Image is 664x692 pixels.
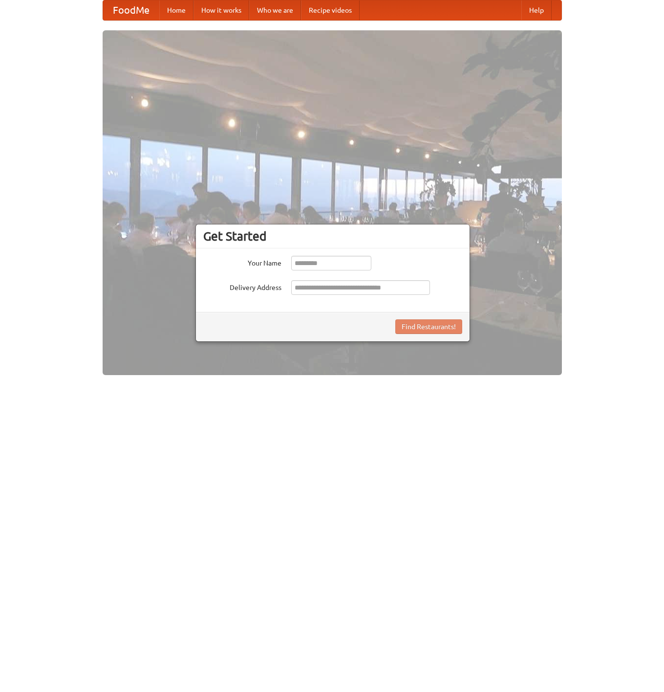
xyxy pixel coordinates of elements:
[159,0,193,20] a: Home
[193,0,249,20] a: How it works
[301,0,360,20] a: Recipe videos
[249,0,301,20] a: Who we are
[203,280,281,292] label: Delivery Address
[521,0,552,20] a: Help
[103,0,159,20] a: FoodMe
[395,319,462,334] button: Find Restaurants!
[203,229,462,244] h3: Get Started
[203,256,281,268] label: Your Name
